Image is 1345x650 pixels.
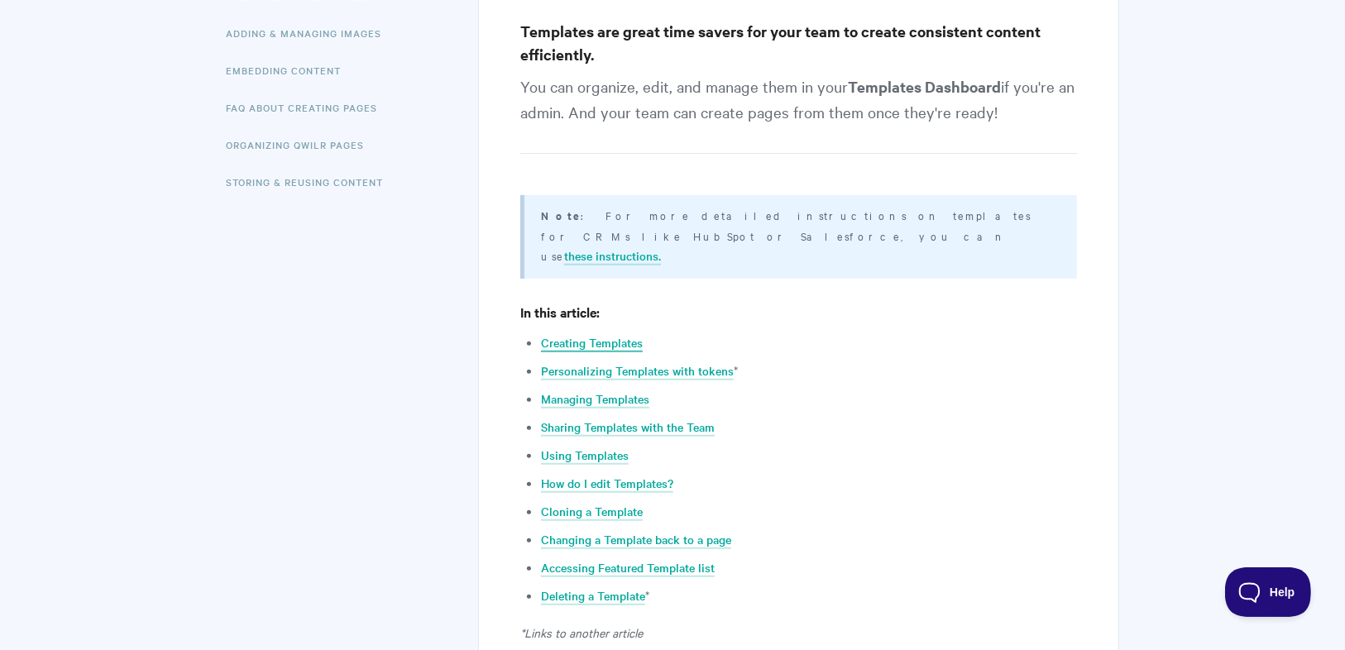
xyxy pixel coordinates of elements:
a: Creating Templates [541,334,643,352]
a: Cloning a Template [541,503,643,521]
a: Using Templates [541,447,629,465]
a: Accessing Featured Template list [541,559,715,577]
a: Managing Templates [541,390,649,409]
a: Personalizing Templates with tokens [541,362,734,380]
a: these instructions. [564,247,661,265]
strong: In this article: [520,303,600,321]
p: You can organize, edit, and manage them in your if you're an admin. And your team can create page... [520,74,1077,154]
p: : For more detailed instructions on templates for CRMs like HubSpot or Salesforce, you can use [541,205,1056,265]
a: Changing a Template back to a page [541,531,731,549]
iframe: Toggle Customer Support [1225,567,1312,617]
strong: Templates Dashboard [848,76,1001,97]
a: How do I edit Templates? [541,475,673,493]
a: FAQ About Creating Pages [226,91,390,124]
h3: Templates are great time savers for your team to create consistent content efficiently. [520,20,1077,66]
em: *Links to another article [520,624,643,641]
a: Storing & Reusing Content [226,165,395,198]
a: Embedding Content [226,54,353,87]
a: Deleting a Template [541,587,645,605]
a: Sharing Templates with the Team [541,418,715,437]
b: Note [541,208,581,223]
a: Adding & Managing Images [226,17,394,50]
a: Organizing Qwilr Pages [226,128,376,161]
